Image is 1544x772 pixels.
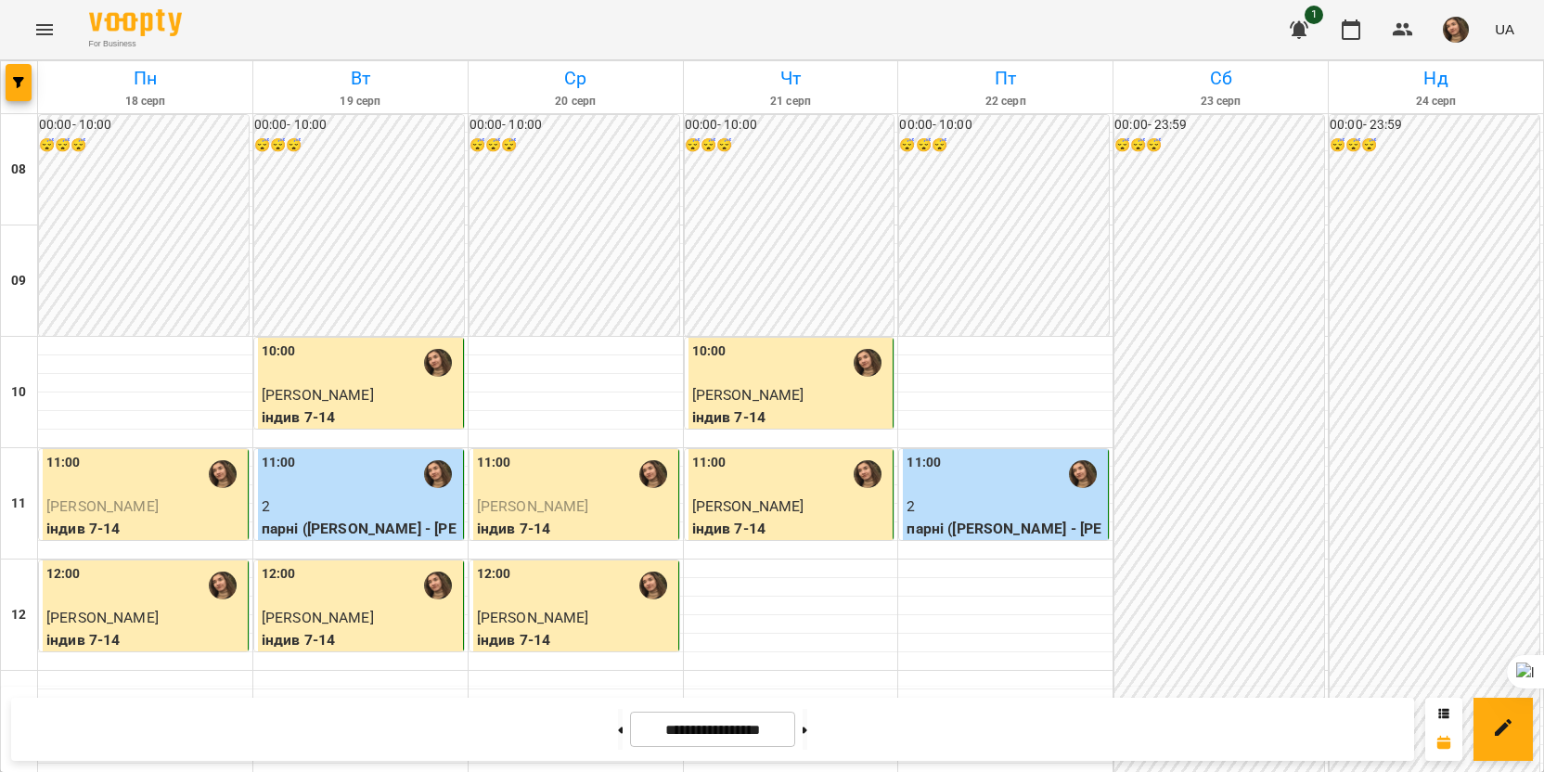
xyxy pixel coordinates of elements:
img: Анастасія Іванова [854,349,881,377]
span: [PERSON_NAME] [477,497,589,515]
h6: Пн [41,64,250,93]
button: UA [1487,12,1522,46]
h6: 08 [11,160,26,180]
p: індив 7-14 [692,406,890,429]
label: 11:00 [907,453,941,473]
h6: 00:00 - 10:00 [470,115,679,135]
h6: 22 серп [901,93,1110,110]
span: [PERSON_NAME] [262,609,374,626]
img: Анастасія Іванова [639,460,667,488]
h6: 21 серп [687,93,895,110]
h6: 10 [11,382,26,403]
p: 2 [907,495,1104,518]
p: парні ([PERSON_NAME] - [PERSON_NAME]) [262,518,459,561]
h6: 😴😴😴 [685,135,894,156]
p: індив 7-14 [262,406,459,429]
p: індив 7-14 [46,518,244,540]
h6: Пт [901,64,1110,93]
p: індив 7-14 [477,518,675,540]
span: [PERSON_NAME] [46,609,159,626]
img: Анастасія Іванова [424,572,452,599]
h6: 00:00 - 10:00 [254,115,464,135]
span: [PERSON_NAME] [477,609,589,626]
h6: 😴😴😴 [39,135,249,156]
p: 2 [262,495,459,518]
p: індив 7-14 [477,629,675,651]
label: 10:00 [262,341,296,362]
label: 12:00 [262,564,296,585]
h6: Ср [471,64,680,93]
span: [PERSON_NAME] [692,497,804,515]
h6: Сб [1116,64,1325,93]
span: [PERSON_NAME] [262,386,374,404]
img: Анастасія Іванова [209,572,237,599]
h6: 😴😴😴 [1330,135,1539,156]
h6: 20 серп [471,93,680,110]
label: 11:00 [46,453,81,473]
h6: 00:00 - 23:59 [1114,115,1324,135]
h6: Вт [256,64,465,93]
p: індив 7-14 [262,629,459,651]
h6: 11 [11,494,26,514]
h6: 😴😴😴 [899,135,1109,156]
label: 12:00 [477,564,511,585]
h6: Нд [1332,64,1540,93]
h6: 18 серп [41,93,250,110]
img: Анастасія Іванова [424,349,452,377]
h6: 😴😴😴 [1114,135,1324,156]
label: 11:00 [692,453,727,473]
h6: 😴😴😴 [470,135,679,156]
label: 12:00 [46,564,81,585]
img: e02786069a979debee2ecc2f3beb162c.jpeg [1443,17,1469,43]
label: 10:00 [692,341,727,362]
img: Анастасія Іванова [1069,460,1097,488]
span: [PERSON_NAME] [692,386,804,404]
label: 11:00 [477,453,511,473]
p: парні ([PERSON_NAME] - [PERSON_NAME]) [907,518,1104,561]
img: Анастасія Іванова [854,460,881,488]
span: 1 [1305,6,1323,24]
h6: Чт [687,64,895,93]
h6: 00:00 - 10:00 [899,115,1109,135]
h6: 23 серп [1116,93,1325,110]
h6: 24 серп [1332,93,1540,110]
p: індив 7-14 [692,518,890,540]
span: [PERSON_NAME] [46,497,159,515]
label: 11:00 [262,453,296,473]
h6: 😴😴😴 [254,135,464,156]
img: Анастасія Іванова [424,460,452,488]
button: Menu [22,7,67,52]
span: For Business [89,38,182,50]
h6: 00:00 - 10:00 [685,115,894,135]
p: індив 7-14 [46,629,244,651]
h6: 19 серп [256,93,465,110]
h6: 12 [11,605,26,625]
img: Voopty Logo [89,9,182,36]
span: UA [1495,19,1514,39]
h6: 00:00 - 10:00 [39,115,249,135]
img: Анастасія Іванова [209,460,237,488]
h6: 00:00 - 23:59 [1330,115,1539,135]
h6: 09 [11,271,26,291]
img: Анастасія Іванова [639,572,667,599]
